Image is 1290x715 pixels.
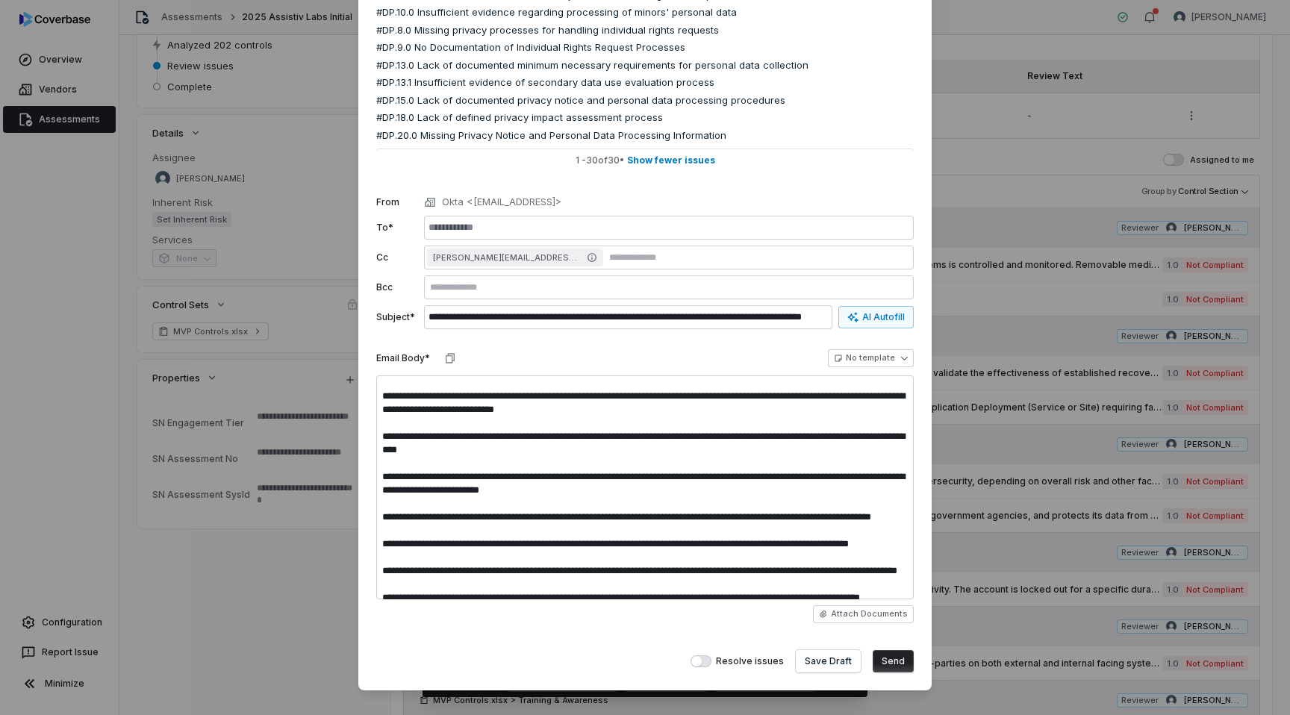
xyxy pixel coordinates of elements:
span: #DP.15.0 Lack of documented privacy notice and personal data processing procedures [376,93,785,108]
span: #DP.10.0 Insufficient evidence regarding processing of minors' personal data [376,5,737,20]
p: Okta <[EMAIL_ADDRESS]> [442,195,561,210]
button: Save Draft [796,650,861,672]
div: AI Autofill [847,311,905,323]
button: Attach Documents [813,605,914,623]
span: #DP.9.0 No Documentation of Individual Rights Request Processes [376,40,685,55]
label: From [376,196,418,208]
span: #DP.20.0 Missing Privacy Notice and Personal Data Processing Information [376,128,726,143]
span: #DP.13.1 Insufficient evidence of secondary data use evaluation process [376,75,714,90]
span: Attach Documents [831,608,908,619]
span: [PERSON_NAME][EMAIL_ADDRESS][PERSON_NAME][DOMAIN_NAME] [433,252,582,263]
span: #DP.18.0 Lack of defined privacy impact assessment process [376,110,663,125]
button: AI Autofill [838,306,914,328]
button: Resolve issues [691,655,711,667]
button: 1 -30of30• Show fewer issues [376,149,914,171]
span: #DP.8.0 Missing privacy processes for handling individual rights requests [376,23,719,38]
label: Bcc [376,281,418,293]
span: Resolve issues [716,655,784,667]
span: #DP.13.0 Lack of documented minimum necessary requirements for personal data collection [376,58,808,73]
label: Cc [376,252,418,263]
label: Subject* [376,311,418,323]
button: Send [873,650,914,672]
span: Show fewer issues [627,154,715,166]
label: Email Body* [376,352,430,364]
